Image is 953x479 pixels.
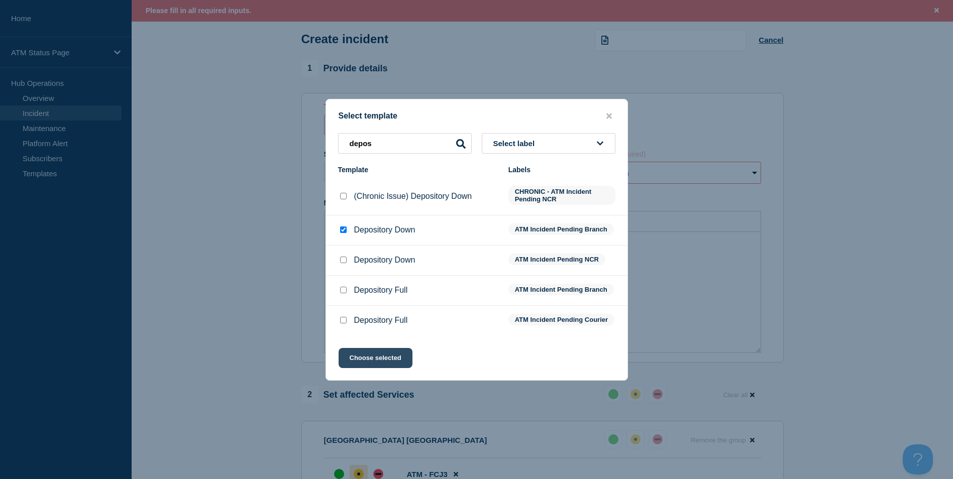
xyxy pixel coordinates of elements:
[482,133,615,154] button: Select label
[340,257,347,263] input: Depository Down checkbox
[508,254,605,265] span: ATM Incident Pending NCR
[338,133,472,154] input: Search templates & labels
[508,314,614,325] span: ATM Incident Pending Courier
[354,225,415,234] p: Depository Down
[508,223,614,235] span: ATM Incident Pending Branch
[340,317,347,323] input: Depository Full checkbox
[340,193,347,199] input: (Chronic Issue) Depository Down checkbox
[354,316,408,325] p: Depository Full
[508,186,615,205] span: CHRONIC - ATM Incident Pending NCR
[338,166,498,174] div: Template
[340,287,347,293] input: Depository Full checkbox
[508,166,615,174] div: Labels
[339,348,412,368] button: Choose selected
[354,286,408,295] p: Depository Full
[508,284,614,295] span: ATM Incident Pending Branch
[493,139,539,148] span: Select label
[603,111,615,121] button: close button
[354,192,472,201] p: (Chronic Issue) Depository Down
[340,226,347,233] input: Depository Down checkbox
[354,256,415,265] p: Depository Down
[326,111,627,121] div: Select template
